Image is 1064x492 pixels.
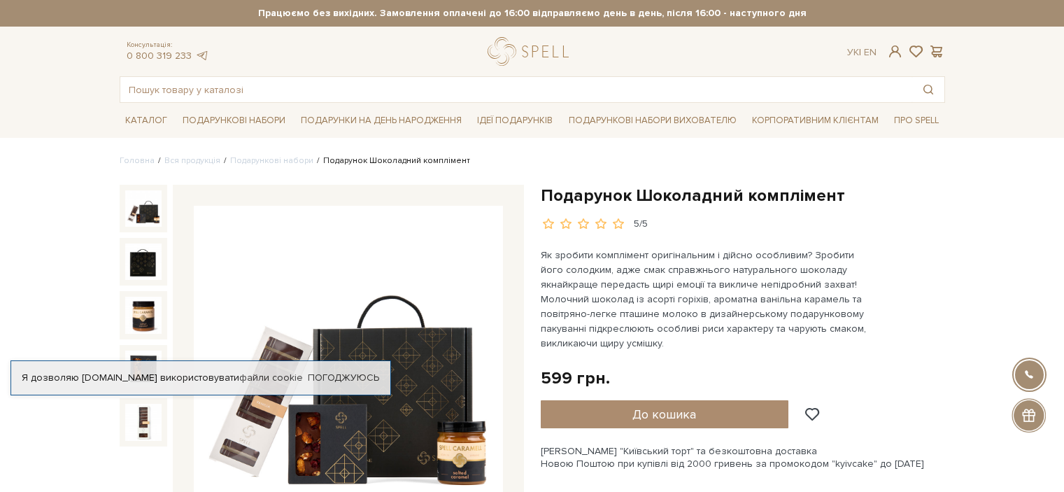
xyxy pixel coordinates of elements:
[230,155,313,166] a: Подарункові набори
[746,108,884,132] a: Корпоративним клієнтам
[634,218,648,231] div: 5/5
[127,50,192,62] a: 0 800 319 233
[239,372,303,384] a: файли cookie
[888,110,944,132] a: Про Spell
[125,190,162,227] img: Подарунок Шоколадний комплімент
[295,110,467,132] a: Подарунки на День народження
[308,372,379,384] a: Погоджуюсь
[859,46,861,58] span: |
[541,367,610,389] div: 599 грн.
[125,297,162,333] img: Подарунок Шоколадний комплімент
[127,41,209,50] span: Консультація:
[195,50,209,62] a: telegram
[120,110,173,132] a: Каталог
[541,400,789,428] button: До кошика
[864,46,877,58] a: En
[11,372,390,384] div: Я дозволяю [DOMAIN_NAME] використовувати
[488,37,575,66] a: logo
[120,155,155,166] a: Головна
[912,77,944,102] button: Пошук товару у каталозі
[120,7,945,20] strong: Працюємо без вихідних. Замовлення оплачені до 16:00 відправляємо день в день, після 16:00 - насту...
[164,155,220,166] a: Вся продукція
[125,244,162,280] img: Подарунок Шоколадний комплімент
[313,155,470,167] li: Подарунок Шоколадний комплімент
[471,110,558,132] a: Ідеї подарунків
[632,407,696,422] span: До кошика
[541,185,945,206] h1: Подарунок Шоколадний комплімент
[563,108,742,132] a: Подарункові набори вихователю
[847,46,877,59] div: Ук
[120,77,912,102] input: Пошук товару у каталозі
[177,110,291,132] a: Подарункові набори
[125,351,162,387] img: Подарунок Шоколадний комплімент
[541,445,945,470] div: [PERSON_NAME] "Київський торт" та безкоштовна доставка Новою Поштою при купівлі від 2000 гривень ...
[125,404,162,440] img: Подарунок Шоколадний комплімент
[541,248,869,351] p: Як зробити комплімент оригінальним і дійсно особливим? Зробити його солодким, адже смак справжньо...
